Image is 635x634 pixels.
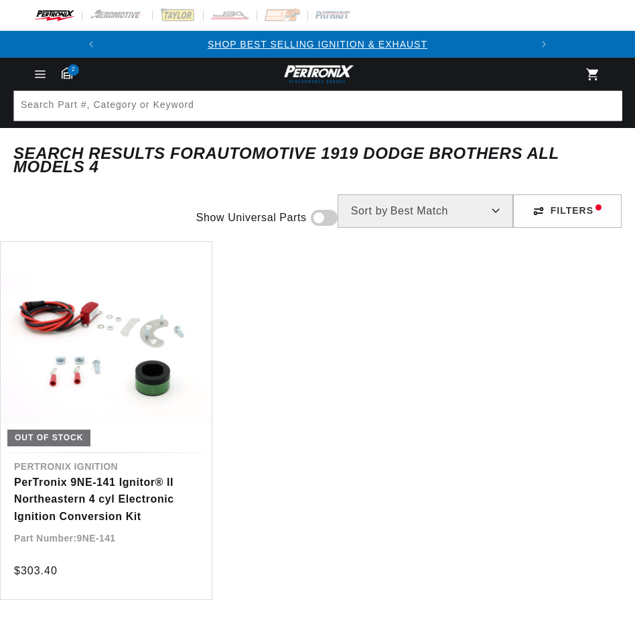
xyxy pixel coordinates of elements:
span: Sort by [351,206,388,216]
span: Show Universal Parts [196,209,307,227]
a: SHOP BEST SELLING IGNITION & EXHAUST [208,39,427,50]
div: Announcement [104,37,531,52]
summary: Menu [25,67,55,82]
div: SEARCH RESULTS FOR Automotive 1919 Dodge Brothers All models 4 [13,147,622,174]
span: 2 [68,64,79,76]
select: Sort by [338,194,513,228]
div: Filters [513,194,622,228]
button: Translation missing: en.sections.announcements.next_announcement [531,31,557,58]
a: PerTronix 9NE-141 Ignitor® II Northeastern 4 cyl Electronic Ignition Conversion Kit [14,474,198,525]
img: Pertronix [281,63,354,85]
div: 1 of 2 [104,37,531,52]
button: Search Part #, Category or Keyword [591,91,621,121]
button: Translation missing: en.sections.announcements.previous_announcement [78,31,104,58]
a: 2 [62,67,72,79]
input: Search Part #, Category or Keyword [14,91,622,121]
